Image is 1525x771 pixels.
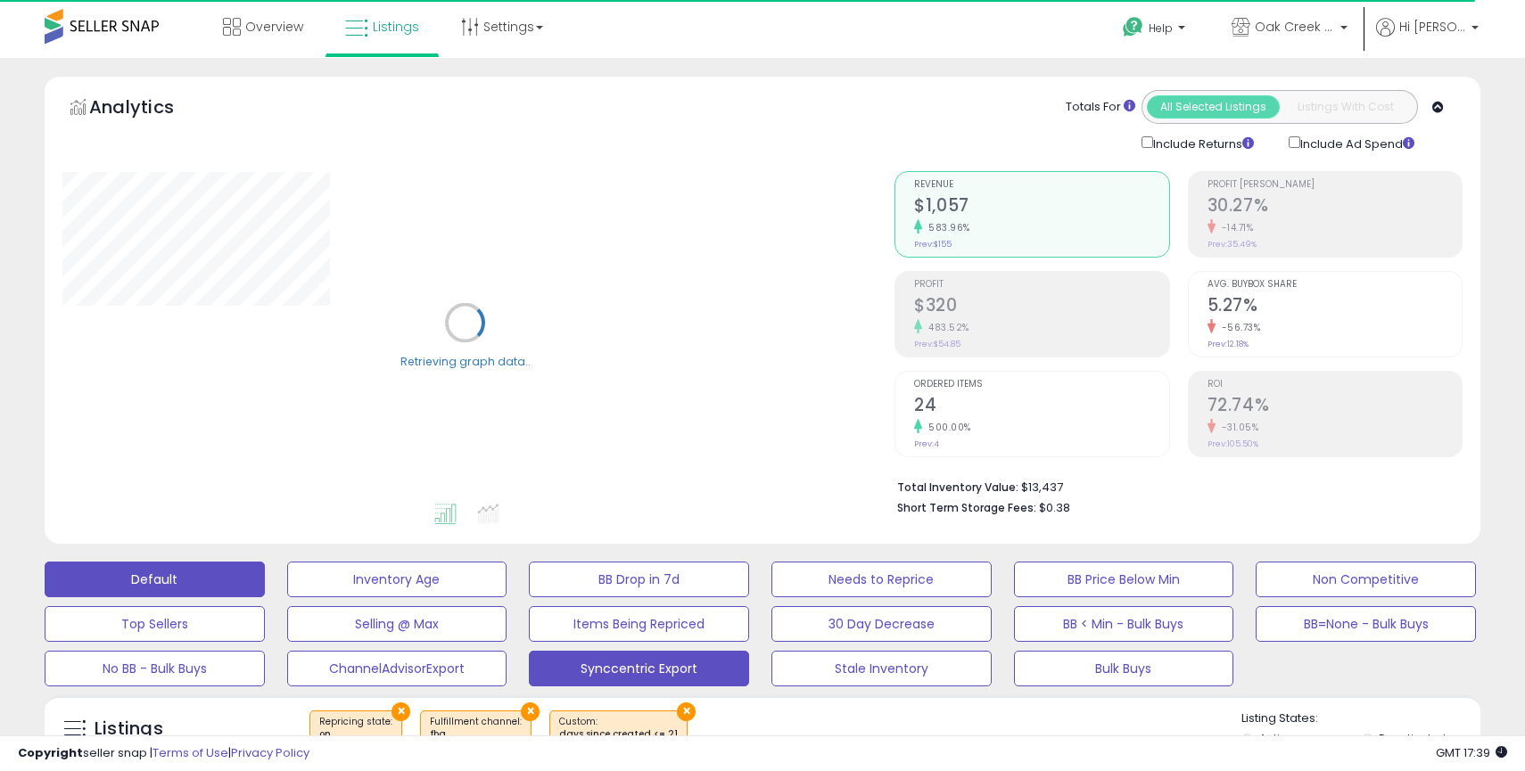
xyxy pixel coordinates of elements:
button: ChannelAdvisorExport [287,651,507,686]
small: Prev: $54.85 [914,339,960,349]
button: Bulk Buys [1014,651,1234,686]
span: Oak Creek Trading Company US [1255,18,1335,36]
b: Short Term Storage Fees: [897,500,1036,515]
label: Active [1259,731,1292,746]
span: $0.38 [1039,499,1070,516]
i: Get Help [1122,16,1144,38]
a: Help [1109,3,1203,58]
h5: Analytics [89,94,209,124]
button: Items Being Repriced [529,606,749,642]
button: BB Drop in 7d [529,562,749,597]
div: Include Returns [1128,133,1275,153]
span: ROI [1208,380,1462,390]
span: 2025-08-15 17:39 GMT [1436,744,1507,761]
small: Prev: 35.49% [1208,239,1257,250]
span: Profit [PERSON_NAME] [1208,180,1462,190]
button: Inventory Age [287,562,507,597]
small: 583.96% [922,221,970,234]
li: $13,437 [897,475,1449,496]
small: Prev: 4 [914,439,939,449]
div: Include Ad Spend [1275,133,1443,153]
span: Custom: [559,715,678,742]
span: Repricing state : [319,715,392,742]
span: Ordered Items [914,380,1168,390]
h5: Listings [95,717,163,742]
small: Prev: 105.50% [1208,439,1258,449]
h2: 30.27% [1208,195,1462,219]
button: BB Price Below Min [1014,562,1234,597]
h2: 5.27% [1208,295,1462,319]
span: Hi [PERSON_NAME] [1399,18,1466,36]
button: Needs to Reprice [771,562,992,597]
button: Listings With Cost [1279,95,1412,119]
span: Fulfillment channel : [430,715,522,742]
a: Hi [PERSON_NAME] [1376,18,1479,58]
button: BB < Min - Bulk Buys [1014,606,1234,642]
small: -31.05% [1216,421,1259,434]
button: Default [45,562,265,597]
button: × [392,702,410,721]
button: Synccentric Export [529,651,749,686]
button: No BB - Bulk Buys [45,651,265,686]
b: Total Inventory Value: [897,480,1018,495]
label: Deactivated [1379,731,1446,746]
strong: Copyright [18,744,83,761]
span: Help [1149,21,1173,36]
p: Listing States: [1241,710,1480,727]
span: Listings [373,18,419,36]
span: Overview [245,18,303,36]
div: Retrieving graph data.. [400,353,531,369]
h2: $320 [914,295,1168,319]
div: fba [430,728,522,741]
div: seller snap | | [18,745,309,762]
span: Avg. Buybox Share [1208,280,1462,290]
small: 500.00% [922,421,971,434]
button: Stale Inventory [771,651,992,686]
small: -14.71% [1216,221,1254,234]
small: 483.52% [922,321,969,334]
h2: $1,057 [914,195,1168,219]
small: Prev: $155 [914,239,952,250]
small: Prev: 12.18% [1208,339,1249,349]
button: × [677,702,696,721]
span: Profit [914,280,1168,290]
button: 30 Day Decrease [771,606,992,642]
div: Totals For [1066,99,1135,116]
button: Non Competitive [1256,562,1476,597]
small: -56.73% [1216,321,1261,334]
span: Revenue [914,180,1168,190]
button: BB=None - Bulk Buys [1256,606,1476,642]
h2: 72.74% [1208,395,1462,419]
a: Privacy Policy [231,744,309,761]
button: Selling @ Max [287,606,507,642]
button: All Selected Listings [1147,95,1280,119]
div: on [319,728,392,741]
div: days since created <= 21 [559,728,678,741]
button: Top Sellers [45,606,265,642]
a: Terms of Use [152,744,228,761]
button: × [521,702,540,721]
h2: 24 [914,395,1168,419]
